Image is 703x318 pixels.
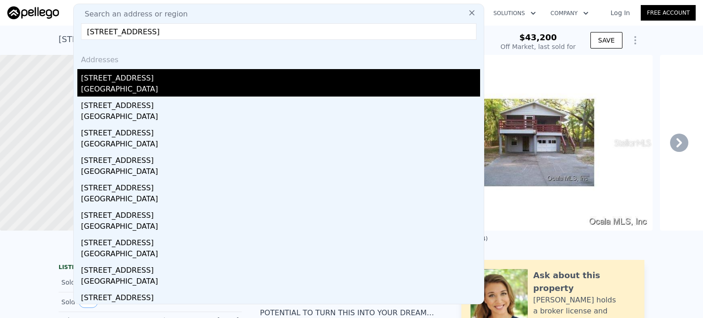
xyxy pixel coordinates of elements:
[81,276,480,289] div: [GEOGRAPHIC_DATA]
[81,303,480,316] div: [GEOGRAPHIC_DATA]
[519,32,557,42] span: $43,200
[533,269,635,295] div: Ask about this property
[81,194,480,206] div: [GEOGRAPHIC_DATA]
[626,31,644,49] button: Show Options
[59,33,276,46] div: [STREET_ADDRESS] , [GEOGRAPHIC_DATA] , FL 34482
[81,124,480,139] div: [STREET_ADDRESS]
[61,296,143,308] div: Sold
[543,5,596,22] button: Company
[590,32,622,49] button: SAVE
[486,5,543,22] button: Solutions
[81,179,480,194] div: [STREET_ADDRESS]
[81,289,480,303] div: [STREET_ADDRESS]
[81,97,480,111] div: [STREET_ADDRESS]
[641,5,696,21] a: Free Account
[77,47,480,69] div: Addresses
[81,261,480,276] div: [STREET_ADDRESS]
[81,139,480,151] div: [GEOGRAPHIC_DATA]
[81,234,480,248] div: [STREET_ADDRESS]
[81,23,476,40] input: Enter an address, city, region, neighborhood or zip code
[81,151,480,166] div: [STREET_ADDRESS]
[81,111,480,124] div: [GEOGRAPHIC_DATA]
[81,248,480,261] div: [GEOGRAPHIC_DATA]
[419,55,653,231] img: Sale: 147669108 Parcel: 45521465
[81,206,480,221] div: [STREET_ADDRESS]
[81,166,480,179] div: [GEOGRAPHIC_DATA]
[81,69,480,84] div: [STREET_ADDRESS]
[501,42,576,51] div: Off Market, last sold for
[61,276,143,288] div: Sold
[59,264,242,273] div: LISTING & SALE HISTORY
[600,8,641,17] a: Log In
[77,9,188,20] span: Search an address or region
[7,6,59,19] img: Pellego
[81,84,480,97] div: [GEOGRAPHIC_DATA]
[81,221,480,234] div: [GEOGRAPHIC_DATA]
